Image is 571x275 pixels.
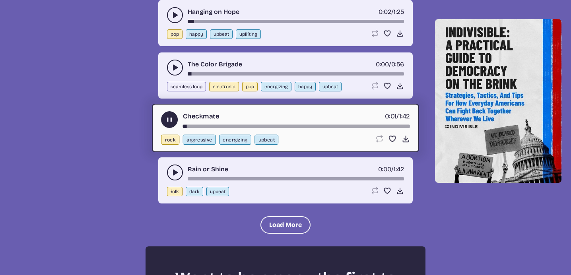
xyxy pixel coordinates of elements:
div: song-time-bar [183,124,410,128]
div: / [376,60,404,69]
button: aggressive [183,135,216,145]
div: / [378,165,404,174]
div: / [379,7,404,17]
button: rock [161,135,179,145]
button: electronic [209,82,239,91]
button: pop [167,29,183,39]
div: song-time-bar [188,72,404,76]
button: folk [167,187,183,196]
button: energizing [219,135,251,145]
button: upbeat [206,187,229,196]
span: 1:42 [394,165,404,173]
button: upbeat [254,135,278,145]
span: timer [385,112,396,120]
button: upbeat [210,29,233,39]
button: play-pause toggle [161,111,178,128]
a: Hanging on Hope [188,7,239,17]
a: Rain or Shine [188,165,228,174]
button: pop [242,82,258,91]
button: Loop [371,187,379,195]
button: Loop [371,82,379,90]
div: song-time-bar [188,20,404,23]
button: dark [186,187,203,196]
button: energizing [261,82,291,91]
a: The Color Brigade [188,60,242,69]
button: Favorite [383,29,391,37]
button: uplifting [236,29,261,39]
span: 1:25 [394,8,404,15]
a: Checkmate [183,111,219,121]
div: / [385,111,410,121]
img: Help save our democracy! [435,19,561,183]
button: Load More [260,216,311,234]
button: Favorite [388,135,396,143]
span: timer [378,165,391,173]
button: Loop [371,29,379,37]
button: Loop [375,135,383,143]
button: play-pause toggle [167,7,183,23]
div: song-time-bar [188,177,404,180]
span: timer [379,8,391,15]
span: 0:56 [391,60,404,68]
span: timer [376,60,389,68]
button: play-pause toggle [167,60,183,76]
button: play-pause toggle [167,165,183,180]
span: 1:42 [399,112,410,120]
button: happy [186,29,207,39]
button: seamless loop [167,82,206,91]
button: Favorite [383,82,391,90]
button: upbeat [319,82,342,91]
button: happy [295,82,316,91]
button: Favorite [383,187,391,195]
